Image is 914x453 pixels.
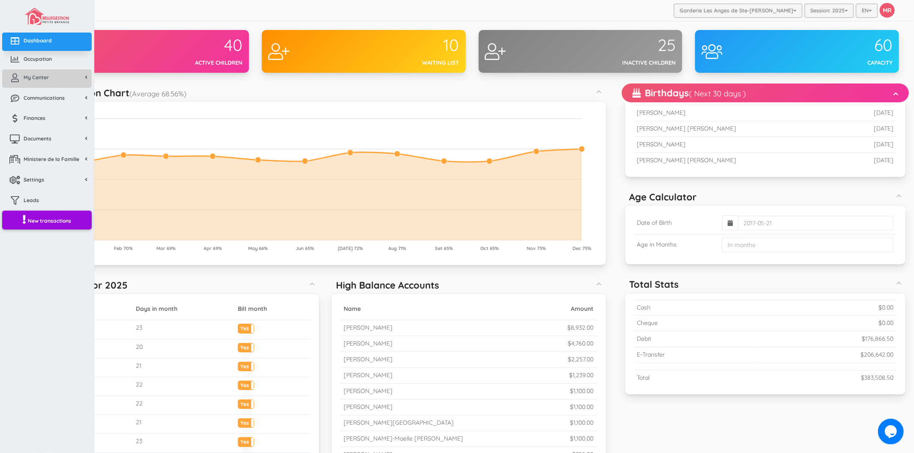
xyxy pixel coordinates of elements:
td: [PERSON_NAME] [634,137,844,153]
small: [PERSON_NAME] [344,340,393,347]
td: [PERSON_NAME] [PERSON_NAME] [634,121,844,137]
tspan: Feb 70% [114,245,133,251]
small: $2,257.00 [568,355,594,363]
td: 22 [132,396,234,415]
span: Leads [24,197,39,204]
label: Yes [238,324,254,331]
td: Debit [634,331,756,347]
td: $176,866.50 [756,331,897,347]
small: $8,932.00 [568,324,594,331]
h5: Name [344,306,540,312]
h5: High Balance Accounts [336,280,439,290]
td: [DATE] [844,137,897,153]
h5: Age Calculator [629,192,697,202]
a: Documents [2,131,92,149]
a: New transactions [2,211,92,230]
a: Dashboard [2,33,92,51]
a: My Center [2,69,92,88]
span: New transactions [28,217,71,224]
td: $206,642.00 [756,347,897,363]
small: [PERSON_NAME] [344,403,393,411]
tspan: Nov 73% [527,245,546,251]
h5: Birthdays [632,88,746,98]
div: Waiting list [364,59,459,67]
tspan: Oct 65% [480,245,499,251]
a: Occupation [2,51,92,69]
h5: Total Stats [629,279,679,289]
small: ( Next 30 days ) [689,89,746,98]
a: Finances [2,110,92,128]
small: $1,100.00 [570,403,594,411]
span: Occupation [24,55,52,63]
a: Ministere de la Famille [2,151,92,170]
small: [PERSON_NAME]-Maelle [PERSON_NAME] [344,435,463,442]
a: Leads [2,192,92,211]
span: Settings [24,176,44,183]
td: 20 [132,339,234,358]
td: Cash [634,300,756,316]
label: Yes [238,343,254,350]
h5: Bill month [238,306,307,312]
tspan: Mar 69% [156,245,176,251]
span: Ministere de la Famille [24,155,79,163]
div: 10 [364,36,459,54]
small: [PERSON_NAME] [344,324,393,331]
label: Yes [238,362,254,369]
tspan: Set 65% [435,245,453,251]
div: 40 [147,36,243,54]
td: Age in Months [634,234,719,256]
input: In months [722,238,893,252]
td: Cheque [634,316,756,331]
td: 22 [132,377,234,396]
span: Dashboard [24,37,52,44]
div: Inactive children [580,59,676,67]
small: $4,760.00 [568,340,594,347]
span: My Center [24,74,49,81]
td: 23 [132,434,234,453]
td: [DATE] [844,105,897,121]
h5: Occupation Chart [49,88,186,98]
iframe: chat widget [878,419,905,444]
small: $1,239.00 [569,371,594,379]
span: Documents [24,135,51,142]
tspan: Dec 75% [572,245,591,251]
td: $0.00 [756,300,897,316]
small: [PERSON_NAME][GEOGRAPHIC_DATA] [344,419,454,426]
td: [PERSON_NAME] [634,105,844,121]
span: Finances [24,114,45,122]
td: [PERSON_NAME] [PERSON_NAME] [634,153,844,168]
label: Yes [238,438,254,444]
div: 60 [797,36,893,54]
td: Date of Birth [634,212,719,234]
h5: Amount [548,306,594,312]
td: E-Transfer [634,347,756,363]
div: Capacity [797,59,893,67]
label: Yes [238,419,254,425]
label: Yes [238,381,254,387]
small: $1,100.00 [570,435,594,442]
td: Total [634,370,756,386]
span: Communications [24,94,65,101]
a: Settings [2,172,92,190]
td: [DATE] [844,121,897,137]
tspan: Aug 71% [388,245,406,251]
tspan: Apr 69% [204,245,222,251]
a: Communications [2,90,92,108]
tspan: [DATE] 72% [338,245,363,251]
small: [PERSON_NAME] [344,387,393,395]
small: [PERSON_NAME] [344,371,393,379]
td: 23 [132,320,234,339]
label: Yes [238,400,254,406]
div: Active children [147,59,243,67]
tspan: Jun 65% [296,245,314,251]
td: [DATE] [844,153,897,168]
td: $383,508.50 [756,370,897,386]
td: 21 [132,415,234,434]
img: image [25,8,69,25]
tspan: May 66% [248,245,268,251]
small: $1,100.00 [570,419,594,426]
div: 25 [580,36,676,54]
td: $0.00 [756,316,897,331]
small: [PERSON_NAME] [344,355,393,363]
h5: Days in month [136,306,231,312]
